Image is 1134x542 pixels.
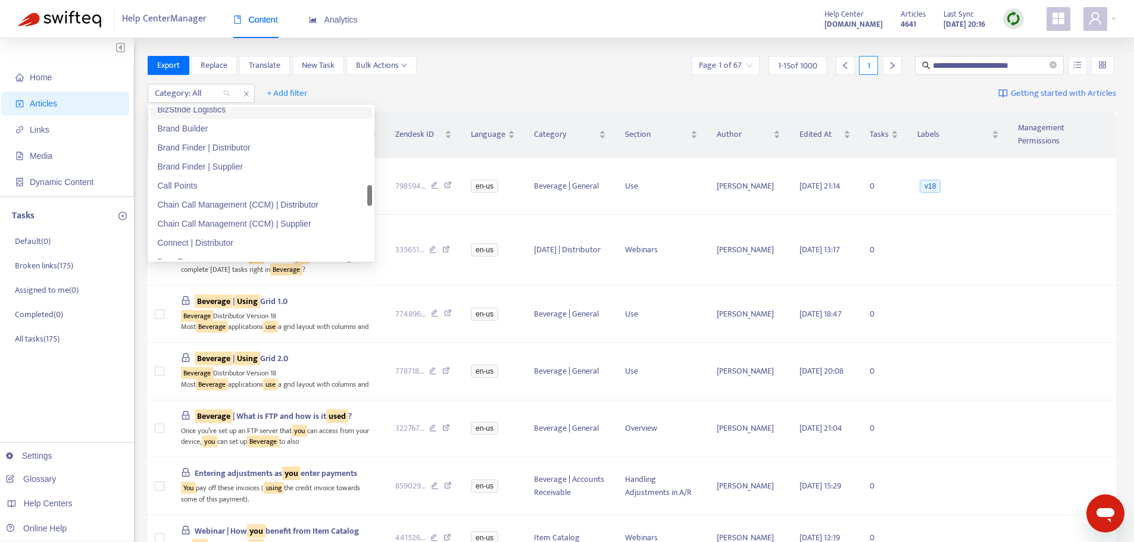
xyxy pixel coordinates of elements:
div: Data Extracts [151,252,372,271]
div: BizStride Logistics [158,103,365,116]
strong: [DOMAIN_NAME] [824,18,883,31]
td: [PERSON_NAME] [707,215,790,285]
sqkw: Beverage [181,310,213,322]
p: Broken links ( 175 ) [15,259,73,272]
span: Dynamic Content [30,177,93,187]
span: lock [181,468,190,477]
img: image-link [998,89,1008,98]
td: Use [616,286,707,343]
span: [DATE] 13:17 [799,243,840,256]
span: Articles [901,8,926,21]
span: account-book [15,99,24,108]
span: + Add filter [267,86,308,101]
a: Getting started with Articles [998,84,1116,103]
td: [PERSON_NAME] [707,400,790,458]
span: | What is FTP and how is it ? [195,409,352,423]
span: Language [471,128,505,141]
span: unordered-list [1073,61,1082,69]
div: BizStride Logistics [151,100,372,119]
span: 798594 ... [395,180,426,193]
span: en-us [471,365,498,378]
span: appstore [1051,11,1066,26]
strong: 4641 [901,18,916,31]
span: | Grid 2.0 [195,352,288,365]
th: Author [707,112,790,158]
span: [DATE] 18:47 [799,307,842,321]
td: 0 [860,286,908,343]
td: [PERSON_NAME] [707,458,790,515]
td: Overview [616,400,707,458]
span: Labels [917,128,989,141]
sqkw: Beverage [196,378,228,390]
span: Help Centers [24,499,73,508]
sqkw: you [292,425,307,437]
span: Help Center [824,8,864,21]
td: [DATE] | Distributor [524,215,616,285]
td: 0 [860,400,908,458]
td: 0 [860,458,908,515]
td: Beverage | General [524,158,616,215]
span: lock [181,353,190,362]
td: Beverage | General [524,286,616,343]
span: | Grid 1.0 [195,295,288,308]
div: Brand Builder [151,119,372,138]
span: [DATE] 21:14 [799,179,841,193]
div: Distributor Version 18 Most applications a grid layout with columns and [181,365,376,390]
span: user [1088,11,1102,26]
td: [PERSON_NAME] [707,286,790,343]
span: close-circle [1049,61,1057,68]
span: New Task [302,59,335,72]
td: [PERSON_NAME] [707,343,790,400]
span: search [922,61,930,70]
div: Brand Finder | Supplier [151,157,372,176]
span: [DATE] 21:04 [799,421,842,435]
div: Once you’ve set up an FTP server that can access from your device, can set up to also [181,423,376,447]
sqkw: you [282,466,301,480]
div: Brand Finder | Supplier [158,160,365,173]
span: Media [30,151,52,161]
span: en-us [471,243,498,256]
th: Language [461,112,524,158]
button: New Task [292,56,344,75]
span: 774896 ... [395,308,426,321]
span: book [233,15,242,24]
span: Articles [30,99,57,108]
th: Tasks [860,112,908,158]
span: lock [181,525,190,535]
a: Glossary [6,474,56,484]
span: Tasks [870,128,889,141]
span: Translate [249,59,280,72]
sqkw: Beverage [247,436,279,447]
div: Connect | Distributor [158,236,365,249]
td: Use [616,158,707,215]
span: Last Sync [944,8,974,21]
th: Management Permissions [1008,112,1116,158]
span: Webinar | How benefit from Item Catalog [195,524,359,538]
span: plus-circle [118,212,127,220]
p: All tasks ( 175 ) [15,333,60,345]
div: 1 [859,56,878,75]
span: down [401,62,407,68]
span: Content [233,15,278,24]
span: 322767 ... [395,422,424,435]
th: Edited At [790,112,860,158]
a: [DOMAIN_NAME] [824,17,883,31]
span: Getting started with Articles [1011,87,1116,101]
span: Export [157,59,180,72]
button: Bulk Actionsdown [346,56,417,75]
span: en-us [471,480,498,493]
p: Default ( 0 ) [15,235,51,247]
span: Zendesk ID [395,128,443,141]
p: Assigned to me ( 0 ) [15,284,79,296]
sqkw: Beverage [196,321,228,333]
span: close [239,87,254,101]
div: Distributor Version 18 Most applications a grid layout with columns and [181,308,376,333]
td: 0 [860,215,908,285]
sqkw: Beverage [195,409,233,423]
div: About this webinar Did know that can both assign and complete [DATE] tasks right in ? [181,250,376,275]
p: Completed ( 0 ) [15,308,63,321]
button: + Add filter [258,84,317,103]
td: 0 [860,158,908,215]
span: 778718 ... [395,365,424,378]
strong: [DATE] 20:16 [944,18,985,31]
